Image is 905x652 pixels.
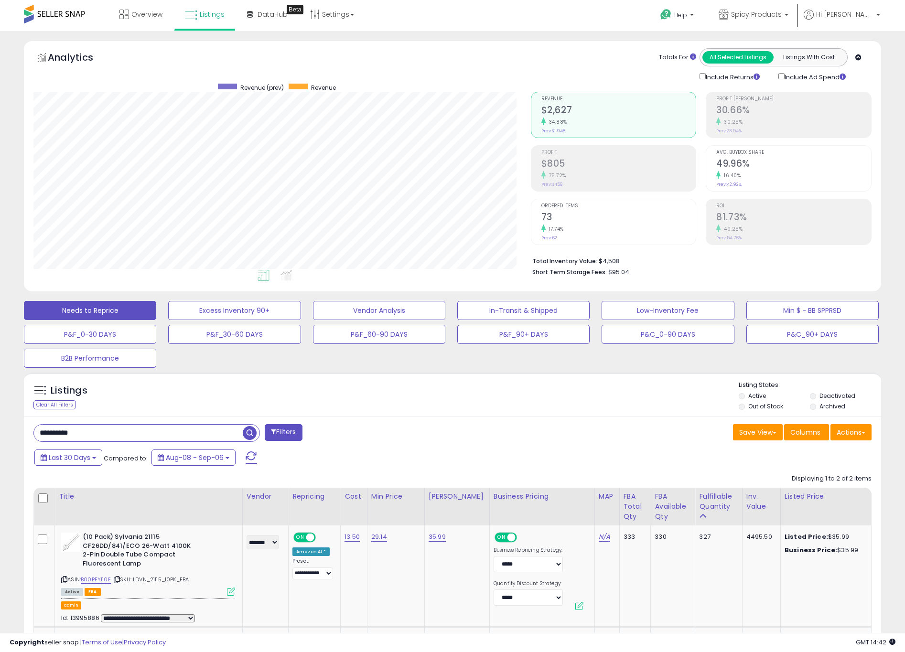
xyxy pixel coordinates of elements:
span: Revenue [311,84,336,92]
div: Tooltip anchor [287,5,303,14]
span: Id: 13995886 [61,613,99,622]
b: (10 Pack) Sylvania 21115 CF26DD/841/ECO 26-Watt 4100K 2-Pin Double Tube Compact Fluorescent Lamp [83,533,199,570]
button: Listings With Cost [773,51,844,64]
div: Vendor [247,492,284,502]
div: 333 [624,533,644,541]
small: 75.72% [546,172,566,179]
button: Low-Inventory Fee [602,301,734,320]
div: FBA Available Qty [655,492,691,522]
button: Vendor Analysis [313,301,445,320]
div: Clear All Filters [33,400,76,409]
button: P&F_90+ DAYS [457,325,590,344]
div: Inv. value [746,492,776,512]
div: ASIN: [61,533,235,595]
span: FBA [85,588,101,596]
span: Profit [PERSON_NAME] [716,96,871,102]
span: Columns [790,428,820,437]
span: Last 30 Days [49,453,90,462]
a: Help [653,1,703,31]
span: Ordered Items [541,203,696,209]
div: 330 [655,533,688,541]
span: OFF [314,534,330,542]
div: Include Ad Spend [771,71,861,82]
span: Hi [PERSON_NAME] [816,10,873,19]
a: Terms of Use [82,638,122,647]
div: 4495.50 [746,533,773,541]
span: ON [496,534,507,542]
div: Title [59,492,238,502]
label: Business Repricing Strategy: [494,547,563,554]
span: Spicy Products [731,10,782,19]
div: Listed Price [785,492,867,502]
small: 49.25% [721,225,743,233]
a: Hi [PERSON_NAME] [804,10,880,31]
span: Avg. Buybox Share [716,150,871,155]
h2: 30.66% [716,105,871,118]
small: Prev: $458 [541,182,562,187]
span: Overview [131,10,162,19]
button: P&C_90+ DAYS [746,325,879,344]
span: DataHub [258,10,288,19]
h5: Analytics [48,51,112,66]
img: 31jT6SFY5lL._SL40_.jpg [61,533,80,552]
label: Active [748,392,766,400]
span: 2025-10-7 14:42 GMT [856,638,895,647]
div: Min Price [371,492,420,502]
button: P&F_30-60 DAYS [168,325,301,344]
div: MAP [599,492,615,502]
div: [PERSON_NAME] [429,492,485,502]
button: Columns [784,424,829,440]
div: Amazon AI * [292,547,330,556]
small: Prev: 42.92% [716,182,742,187]
div: 327 [699,533,734,541]
div: Fulfillable Quantity [699,492,738,512]
h2: $805 [541,158,696,171]
button: Excess Inventory 90+ [168,301,301,320]
a: Privacy Policy [124,638,166,647]
button: All Selected Listings [702,51,774,64]
b: Listed Price: [785,532,828,541]
a: 29.14 [371,532,387,542]
h2: 49.96% [716,158,871,171]
div: Business Pricing [494,492,591,502]
small: 16.40% [721,172,741,179]
div: $35.99 [785,533,864,541]
button: Actions [830,424,872,440]
span: All listings currently available for purchase on Amazon [61,588,83,596]
h2: 73 [541,212,696,224]
h5: Listings [51,384,87,397]
button: P&F_60-90 DAYS [313,325,445,344]
a: B00PFY110E [81,576,111,584]
button: B2B Performance [24,349,156,368]
b: Short Term Storage Fees: [532,268,607,276]
span: Compared to: [104,454,148,463]
button: Filters [265,424,302,441]
button: Save View [733,424,783,440]
span: Revenue (prev) [240,84,284,92]
h2: $2,627 [541,105,696,118]
th: CSV column name: cust_attr_1_Vendor [242,488,288,525]
div: Include Returns [692,71,771,82]
label: Archived [819,402,845,410]
label: Quantity Discount Strategy: [494,580,563,587]
div: $35.99 [785,546,864,555]
div: Preset: [292,558,333,579]
p: Listing States: [739,381,881,390]
span: ON [294,534,306,542]
label: Out of Stock [748,402,783,410]
a: 35.99 [429,532,446,542]
div: seller snap | | [10,638,166,647]
small: Prev: 62 [541,235,557,241]
div: Displaying 1 to 2 of 2 items [792,474,872,483]
div: FBA Total Qty [624,492,647,522]
button: In-Transit & Shipped [457,301,590,320]
span: Profit [541,150,696,155]
b: Total Inventory Value: [532,257,597,265]
button: Min $ - BB SPPRSD [746,301,879,320]
i: Get Help [660,9,672,21]
span: Help [674,11,687,19]
small: Prev: $1,948 [541,128,565,134]
span: ROI [716,203,871,209]
span: $95.04 [608,267,629,277]
strong: Copyright [10,638,44,647]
